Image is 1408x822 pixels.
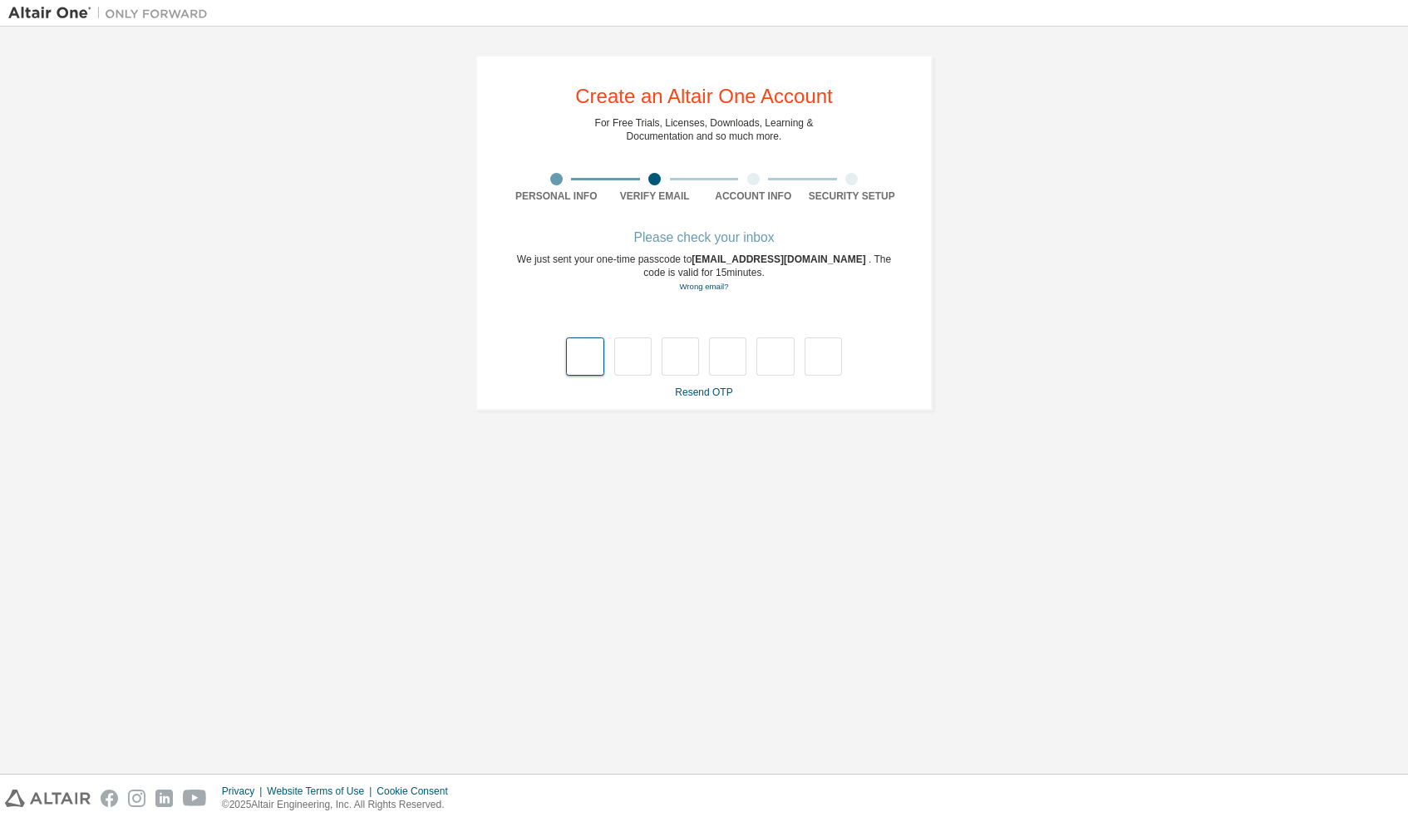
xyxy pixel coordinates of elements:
[101,790,118,807] img: facebook.svg
[507,190,606,203] div: Personal Info
[692,253,869,265] span: [EMAIL_ADDRESS][DOMAIN_NAME]
[183,790,207,807] img: youtube.svg
[575,86,833,106] div: Create an Altair One Account
[679,282,728,291] a: Go back to the registration form
[803,190,902,203] div: Security Setup
[507,253,901,293] div: We just sent your one-time passcode to . The code is valid for 15 minutes.
[675,386,732,398] a: Resend OTP
[5,790,91,807] img: altair_logo.svg
[8,5,216,22] img: Altair One
[222,798,458,812] p: © 2025 Altair Engineering, Inc. All Rights Reserved.
[155,790,173,807] img: linkedin.svg
[267,785,377,798] div: Website Terms of Use
[377,785,457,798] div: Cookie Consent
[222,785,267,798] div: Privacy
[507,233,901,243] div: Please check your inbox
[595,116,814,143] div: For Free Trials, Licenses, Downloads, Learning & Documentation and so much more.
[704,190,803,203] div: Account Info
[128,790,145,807] img: instagram.svg
[606,190,705,203] div: Verify Email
